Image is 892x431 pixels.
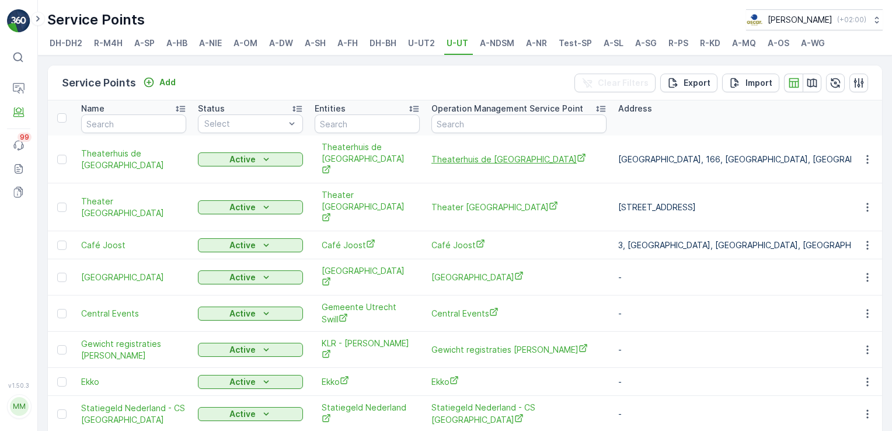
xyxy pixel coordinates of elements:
span: A-WG [801,37,825,49]
button: Active [198,270,303,284]
p: Name [81,103,104,114]
span: v 1.50.3 [7,382,30,389]
a: Statiegeld Nederland [322,402,413,426]
span: KLR - [PERSON_NAME] [322,338,413,362]
span: A-DW [269,37,293,49]
span: DH-BH [370,37,396,49]
input: Search [315,114,420,133]
p: Active [229,154,256,165]
a: Statiegeld Nederland - CS Utrecht [81,402,186,426]
p: Active [229,376,256,388]
p: ( +02:00 ) [837,15,866,25]
div: Toggle Row Selected [57,155,67,164]
img: basis-logo_rgb2x.png [746,13,763,26]
span: Café Joost [431,239,607,251]
span: Theaterhuis de [GEOGRAPHIC_DATA] [81,148,186,171]
p: Select [204,118,285,130]
div: Toggle Row Selected [57,377,67,387]
div: MM [10,397,29,416]
span: Theaterhuis de [GEOGRAPHIC_DATA] [431,153,607,165]
p: Import [745,77,772,89]
span: A-SL [604,37,623,49]
span: Gewicht registraties [PERSON_NAME] [431,343,607,356]
input: Search [431,114,607,133]
p: Export [684,77,710,89]
span: Statiegeld Nederland - CS [GEOGRAPHIC_DATA] [431,402,607,426]
div: Toggle Row Selected [57,273,67,282]
a: Gewicht registraties klépierre [81,338,186,362]
p: Operation Management Service Point [431,103,583,114]
button: Active [198,152,303,166]
p: Entities [315,103,346,114]
span: DH-DH2 [50,37,82,49]
p: Active [229,308,256,319]
button: Active [198,238,303,252]
span: Theater [GEOGRAPHIC_DATA] [322,189,413,225]
span: A-NIE [199,37,222,49]
a: Central Events [431,307,607,319]
span: Theater [GEOGRAPHIC_DATA] [431,201,607,213]
div: Toggle Row Selected [57,203,67,212]
a: Ekko [322,376,413,388]
a: Theaterhuis de Berenkuil [322,141,413,177]
a: Theaterhuis de Berenkuil [431,153,607,165]
button: Active [198,307,303,321]
span: Central Events [81,308,186,319]
button: [PERSON_NAME](+02:00) [746,9,883,30]
span: Ekko [81,376,186,388]
p: Service Points [62,75,136,91]
p: Service Points [47,11,145,29]
span: R-M4H [94,37,123,49]
button: Add [138,75,180,89]
span: A-SH [305,37,326,49]
img: logo [7,9,30,33]
span: A-OM [234,37,257,49]
button: Active [198,200,303,214]
a: Café Joost [81,239,186,251]
span: U-UT2 [408,37,435,49]
span: [GEOGRAPHIC_DATA] [322,265,413,289]
span: A-FH [337,37,358,49]
div: Toggle Row Selected [57,409,67,419]
a: Conscious Hotel Utrecht [81,272,186,283]
p: Active [229,239,256,251]
span: R-PS [668,37,688,49]
button: MM [7,391,30,422]
span: A-NDSM [480,37,514,49]
a: Theater Utrecht [431,201,607,213]
p: 99 [20,133,29,142]
p: Active [229,344,256,356]
span: Theater [GEOGRAPHIC_DATA] [81,196,186,219]
a: Ekko [431,376,607,388]
p: Active [229,408,256,420]
span: [GEOGRAPHIC_DATA] [81,272,186,283]
a: KLR - Klepierre [322,338,413,362]
span: A-OS [768,37,789,49]
span: [GEOGRAPHIC_DATA] [431,271,607,283]
button: Export [660,74,717,92]
span: A-HB [166,37,187,49]
span: R-KD [700,37,720,49]
a: Gemeente Utrecht Swill [322,301,413,325]
p: Add [159,77,176,88]
a: Theater Utrecht [81,196,186,219]
a: Gewicht registraties klépierre [431,343,607,356]
p: [PERSON_NAME] [768,14,832,26]
a: Café Joost [322,239,413,251]
span: A-SG [635,37,657,49]
button: Import [722,74,779,92]
span: Gewicht registraties [PERSON_NAME] [81,338,186,362]
span: Test-SP [559,37,592,49]
a: Conscious Hotel Utrecht [431,271,607,283]
input: Search [81,114,186,133]
p: Address [618,103,652,114]
span: A-SP [134,37,155,49]
p: Active [229,272,256,283]
span: A-MQ [732,37,756,49]
button: Active [198,343,303,357]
